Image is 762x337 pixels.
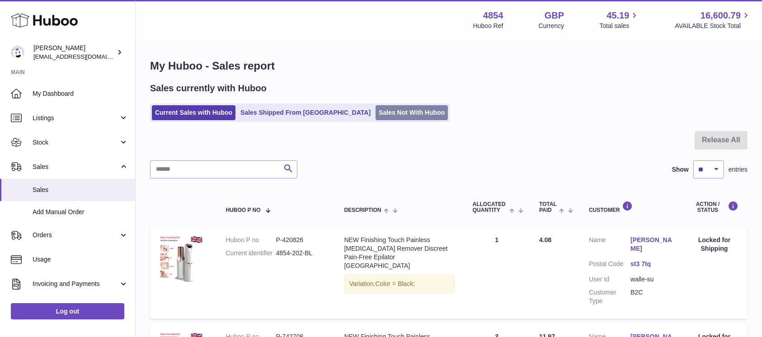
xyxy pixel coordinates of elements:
[690,236,738,253] div: Locked for Shipping
[589,260,630,271] dt: Postal Code
[150,59,748,73] h1: My Huboo - Sales report
[630,275,672,284] dd: walle-su
[589,236,630,255] dt: Name
[599,22,640,30] span: Total sales
[11,46,24,59] img: jimleo21@yahoo.gr
[33,114,119,122] span: Listings
[237,105,374,120] a: Sales Shipped From [GEOGRAPHIC_DATA]
[630,260,672,268] a: st3 7tq
[545,9,564,22] strong: GBP
[675,22,751,30] span: AVAILABLE Stock Total
[344,275,455,293] div: Variation:
[226,249,276,257] dt: Current identifier
[473,22,503,30] div: Huboo Ref
[344,236,455,270] div: NEW Finishing Touch Painless [MEDICAL_DATA] Remover Discreet Pain-Free Epilator [GEOGRAPHIC_DATA]
[152,105,235,120] a: Current Sales with Huboo
[33,163,119,171] span: Sales
[483,9,503,22] strong: 4854
[344,207,381,213] span: Description
[376,105,448,120] a: Sales Not With Huboo
[539,22,564,30] div: Currency
[630,236,672,253] a: [PERSON_NAME]
[464,227,530,318] td: 1
[729,165,748,174] span: entries
[589,288,630,305] dt: Customer Type
[276,236,326,244] dd: P-420826
[599,9,640,30] a: 45.19 Total sales
[159,236,204,282] img: $_57.JPG
[589,201,672,213] div: Customer
[701,9,741,22] span: 16,600.79
[33,44,115,61] div: [PERSON_NAME]
[33,89,128,98] span: My Dashboard
[672,165,689,174] label: Show
[150,82,267,94] h2: Sales currently with Huboo
[630,288,672,305] dd: B2C
[11,303,124,319] a: Log out
[276,249,326,257] dd: 4854-202-BL
[33,231,119,239] span: Orders
[539,236,551,243] span: 4.08
[473,201,507,213] span: ALLOCATED Quantity
[33,208,128,216] span: Add Manual Order
[33,186,128,194] span: Sales
[226,207,260,213] span: Huboo P no
[607,9,629,22] span: 45.19
[589,275,630,284] dt: User Id
[33,53,133,60] span: [EMAIL_ADDRESS][DOMAIN_NAME]
[33,138,119,147] span: Stock
[690,201,738,213] div: Action / Status
[226,236,276,244] dt: Huboo P no
[376,280,415,287] span: Color = Black;
[539,201,557,213] span: Total paid
[675,9,751,30] a: 16,600.79 AVAILABLE Stock Total
[33,280,119,288] span: Invoicing and Payments
[33,255,128,264] span: Usage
